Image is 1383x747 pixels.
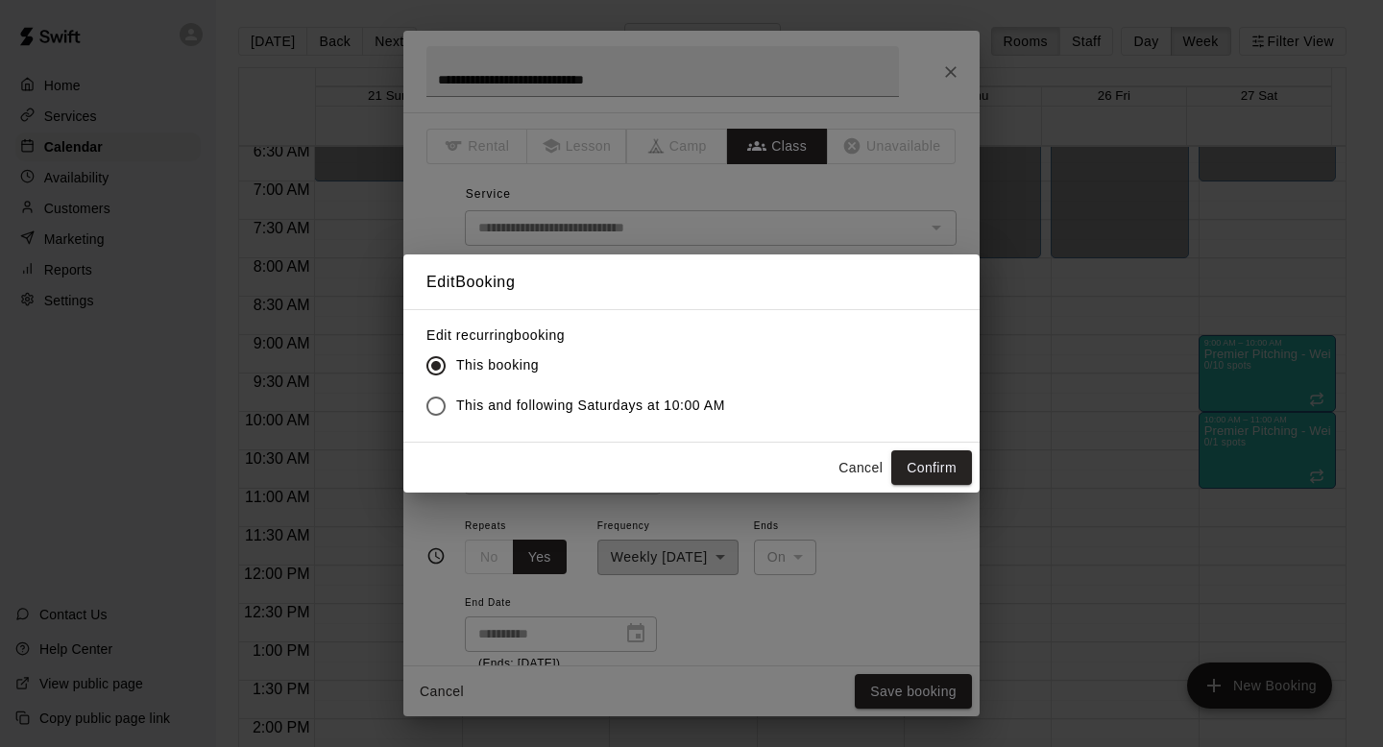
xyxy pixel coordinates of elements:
button: Cancel [830,450,891,486]
span: This booking [456,355,539,375]
h2: Edit Booking [403,254,980,310]
span: This and following Saturdays at 10:00 AM [456,396,725,416]
label: Edit recurring booking [426,325,740,345]
button: Confirm [891,450,972,486]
